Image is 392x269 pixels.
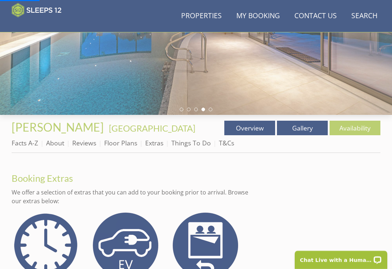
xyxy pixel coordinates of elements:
span: [PERSON_NAME] [12,120,104,134]
a: [GEOGRAPHIC_DATA] [109,123,195,133]
a: Floor Plans [104,138,137,147]
a: T&Cs [219,138,234,147]
a: Facts A-Z [12,138,38,147]
a: Contact Us [291,8,340,24]
a: Overview [224,121,275,135]
a: [PERSON_NAME] [12,120,106,134]
a: Gallery [277,121,328,135]
iframe: Customer reviews powered by Trustpilot [8,22,84,28]
a: Booking Extras [12,173,73,184]
a: My Booking [233,8,283,24]
a: Search [348,8,380,24]
iframe: LiveChat chat widget [290,246,392,269]
img: Sleeps 12 [12,3,62,17]
a: Things To Do [171,138,211,147]
a: About [46,138,64,147]
a: Properties [178,8,225,24]
span: - [106,123,195,133]
a: Reviews [72,138,96,147]
p: We offer a selection of extras that you can add to your booking prior to arrival. Browse our extr... [12,188,254,205]
a: Extras [145,138,163,147]
a: Availability [330,121,380,135]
